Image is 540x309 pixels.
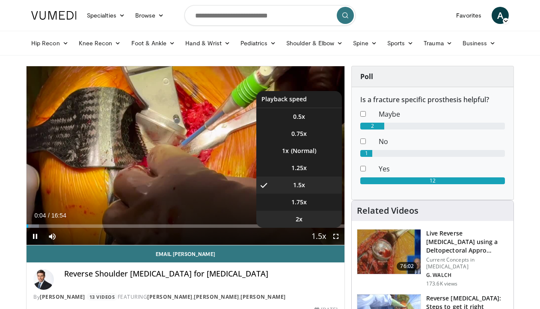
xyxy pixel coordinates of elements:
[64,269,338,279] h4: Reverse Shoulder [MEDICAL_DATA] for [MEDICAL_DATA]
[357,229,508,287] a: 76:02 Live Reverse [MEDICAL_DATA] using a Deltopectoral Appro… Current Concepts in [MEDICAL_DATA]...
[281,35,348,52] a: Shoulder & Elbow
[357,230,421,274] img: 684033_3.png.150x105_q85_crop-smart_upscale.jpg
[86,293,118,300] a: 13 Videos
[372,164,511,174] dd: Yes
[382,35,419,52] a: Sports
[360,177,505,184] div: 12
[27,245,344,262] a: Email [PERSON_NAME]
[34,212,46,219] span: 0:04
[426,272,508,279] p: G. WALCH
[457,35,501,52] a: Business
[33,269,54,290] img: Avatar
[26,35,74,52] a: Hip Recon
[184,5,356,26] input: Search topics, interventions
[240,293,286,300] a: [PERSON_NAME]
[147,293,193,300] a: [PERSON_NAME]
[282,147,289,155] span: 1x
[418,35,457,52] a: Trauma
[82,7,130,24] a: Specialties
[291,198,307,206] span: 1.75x
[348,35,382,52] a: Spine
[130,7,169,24] a: Browse
[291,164,307,172] span: 1.25x
[426,256,508,270] p: Current Concepts in [MEDICAL_DATA]
[360,96,505,104] h6: Is a fracture specific prosthesis helpful?
[51,212,66,219] span: 16:54
[40,293,85,300] a: [PERSON_NAME]
[194,293,239,300] a: [PERSON_NAME]
[33,293,338,301] div: By FEATURING , ,
[31,11,77,20] img: VuMedi Logo
[44,228,61,245] button: Mute
[235,35,281,52] a: Pediatrics
[327,228,344,245] button: Fullscreen
[291,129,307,138] span: 0.75x
[27,228,44,245] button: Pause
[48,212,50,219] span: /
[426,229,508,255] h3: Live Reverse [MEDICAL_DATA] using a Deltopectoral Appro…
[293,112,305,121] span: 0.5x
[180,35,235,52] a: Hand & Wrist
[357,206,418,216] h4: Related Videos
[27,224,344,228] div: Progress Bar
[27,66,344,245] video-js: Video Player
[397,262,417,271] span: 76:02
[372,109,511,119] dd: Maybe
[360,150,372,157] div: 1
[293,181,305,189] span: 1.5x
[126,35,181,52] a: Foot & Ankle
[372,136,511,147] dd: No
[360,72,373,81] strong: Poll
[426,280,457,287] p: 173.6K views
[451,7,487,24] a: Favorites
[74,35,126,52] a: Knee Recon
[492,7,509,24] a: A
[296,215,303,224] span: 2x
[360,123,384,129] div: 2
[310,228,327,245] button: Playback Rate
